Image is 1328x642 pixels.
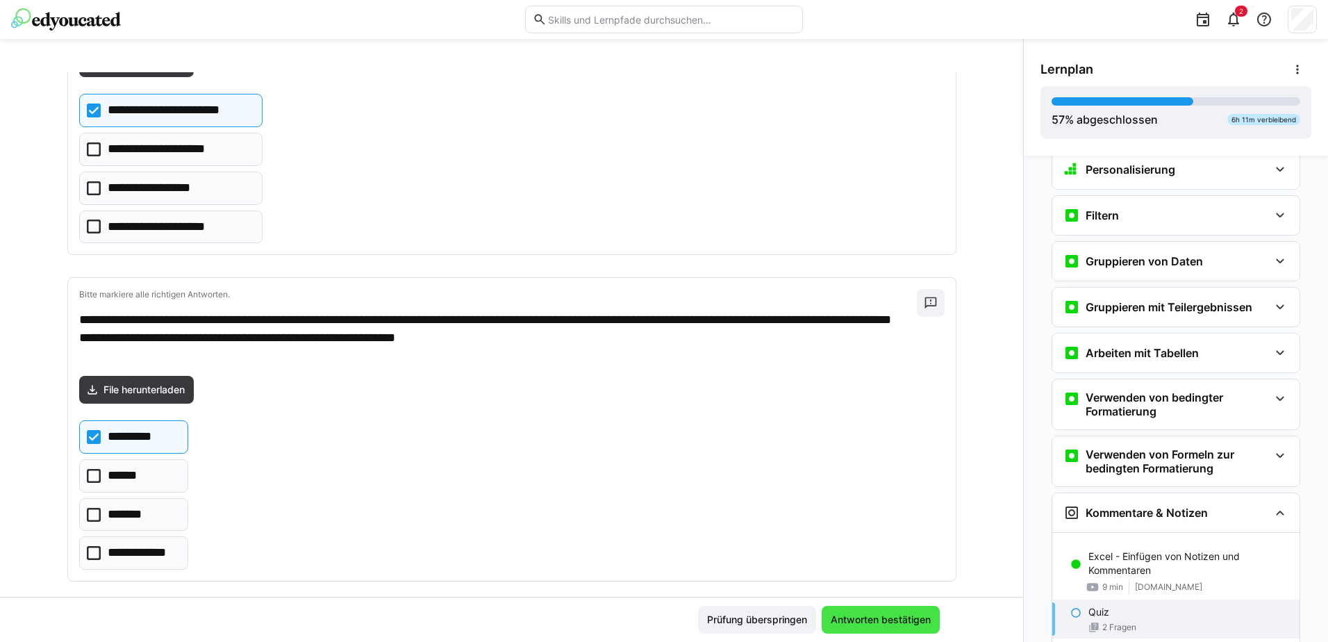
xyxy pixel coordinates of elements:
[1086,346,1199,360] h3: Arbeiten mit Tabellen
[1052,113,1065,126] span: 57
[822,606,940,634] button: Antworten bestätigen
[1086,506,1208,520] h3: Kommentare & Notizen
[547,13,795,26] input: Skills und Lernpfade durchsuchen…
[1086,447,1269,475] h3: Verwenden von Formeln zur bedingten Formatierung
[1040,62,1093,77] span: Lernplan
[1088,605,1109,619] p: Quiz
[1086,300,1252,314] h3: Gruppieren mit Teilergebnissen
[1227,114,1300,125] div: 6h 11m verbleibend
[1086,254,1203,268] h3: Gruppieren von Daten
[79,376,194,404] a: File herunterladen
[1086,163,1175,176] h3: Personalisierung
[1086,390,1269,418] h3: Verwenden von bedingter Formatierung
[829,613,933,627] span: Antworten bestätigen
[1102,582,1123,593] span: 9 min
[1088,550,1288,577] p: Excel - Einfügen von Notizen und Kommentaren
[705,613,809,627] span: Prüfung überspringen
[1239,7,1243,15] span: 2
[79,289,917,300] p: Bitte markiere alle richtigen Antworten.
[1102,622,1136,633] span: 2 Fragen
[698,606,816,634] button: Prüfung überspringen
[1052,111,1158,128] div: % abgeschlossen
[1086,208,1119,222] h3: Filtern
[101,383,187,397] span: File herunterladen
[1135,582,1202,593] span: [DOMAIN_NAME]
